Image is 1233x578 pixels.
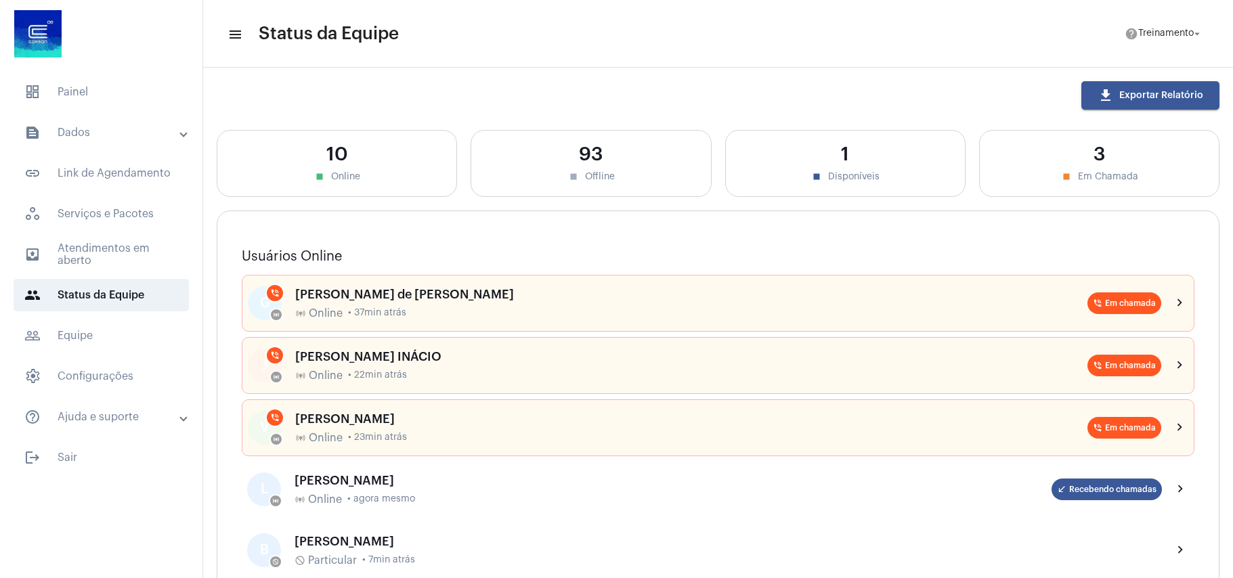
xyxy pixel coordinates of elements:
mat-icon: phone_in_talk [270,351,280,360]
span: Serviços e Pacotes [14,198,189,230]
span: sidenav icon [24,206,41,222]
div: Online [231,171,443,183]
div: J [248,349,282,382]
span: • 7min atrás [362,555,415,565]
mat-icon: sidenav icon [24,328,41,344]
mat-icon: online_prediction [295,494,305,505]
span: • agora mesmo [347,494,415,504]
span: Sair [14,441,189,474]
mat-icon: chevron_right [1172,295,1188,311]
div: [PERSON_NAME] [295,535,1162,548]
mat-expansion-panel-header: sidenav iconDados [8,116,202,149]
mat-icon: phone_in_talk [1093,423,1102,432]
div: L [247,472,281,506]
span: Online [309,432,343,444]
span: Particular [308,554,357,566]
mat-icon: arrow_drop_down [1191,28,1203,40]
mat-icon: sidenav icon [24,125,41,141]
mat-icon: phone_in_talk [270,413,280,422]
mat-panel-title: Ajuda e suporte [24,409,181,425]
mat-icon: stop [313,171,326,183]
span: Atendimentos em aberto [14,238,189,271]
mat-icon: chevron_right [1173,542,1189,558]
mat-icon: phone_in_talk [1093,298,1102,308]
mat-icon: sidenav icon [228,26,241,43]
mat-icon: download [1098,87,1114,104]
span: Equipe [14,319,189,352]
mat-icon: sidenav icon [24,449,41,466]
mat-icon: online_prediction [273,436,280,443]
div: Disponíveis [739,171,951,183]
mat-icon: stop [567,171,580,183]
mat-icon: help [1125,27,1138,41]
mat-icon: online_prediction [295,432,306,443]
mat-icon: do_not_disturb [272,558,279,565]
mat-icon: sidenav icon [24,246,41,263]
mat-icon: call_received [1057,485,1066,494]
mat-icon: phone_in_talk [270,288,280,298]
mat-expansion-panel-header: sidenav iconAjuda e suporte [8,401,202,433]
mat-icon: online_prediction [273,374,280,380]
mat-icon: stop [1060,171,1073,183]
div: 93 [485,144,697,165]
mat-icon: chevron_right [1172,357,1188,374]
div: 1 [739,144,951,165]
mat-chip: Em chamada [1087,292,1161,314]
mat-icon: online_prediction [295,370,306,381]
mat-icon: sidenav icon [24,287,41,303]
span: • 23min atrás [348,432,407,443]
img: d4669ae0-8c07-2337-4f67-34b0df7f5ae4.jpeg [11,7,65,61]
button: Treinamento [1117,20,1211,47]
span: Status da Equipe [259,23,399,45]
mat-panel-title: Dados [24,125,181,141]
mat-icon: chevron_right [1172,420,1188,436]
span: Online [309,307,343,319]
mat-chip: Em chamada [1087,355,1161,376]
mat-icon: sidenav icon [24,409,41,425]
div: [PERSON_NAME] de [PERSON_NAME] [295,288,1087,301]
div: [PERSON_NAME] [295,474,1052,487]
span: Online [308,493,342,506]
div: G [248,286,282,320]
mat-icon: phone_in_talk [1093,361,1102,370]
h3: Usuários Online [242,249,1194,264]
div: 10 [231,144,443,165]
mat-chip: Recebendo chamadas [1052,479,1162,500]
mat-icon: online_prediction [295,308,306,319]
mat-icon: do_not_disturb [295,555,305,566]
mat-icon: stop [810,171,823,183]
div: V [248,411,282,445]
span: Link de Agendamento [14,157,189,190]
div: 3 [993,144,1205,165]
span: • 22min atrás [348,370,407,380]
mat-icon: chevron_right [1173,481,1189,497]
span: sidenav icon [24,84,41,100]
mat-icon: sidenav icon [24,165,41,181]
div: Em Chamada [993,171,1205,183]
span: Configurações [14,360,189,393]
mat-icon: online_prediction [272,497,279,504]
span: Treinamento [1138,29,1194,39]
span: • 37min atrás [348,308,406,318]
span: Status da Equipe [14,279,189,311]
span: Exportar Relatório [1098,91,1203,100]
span: sidenav icon [24,368,41,384]
span: Painel [14,76,189,108]
button: Exportar Relatório [1081,81,1219,110]
span: Online [309,370,343,382]
div: [PERSON_NAME] [295,412,1087,426]
mat-icon: online_prediction [273,311,280,318]
mat-chip: Em chamada [1087,417,1161,439]
div: [PERSON_NAME] INÁCIO [295,350,1087,363]
div: B [247,533,281,567]
div: Offline [485,171,697,183]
